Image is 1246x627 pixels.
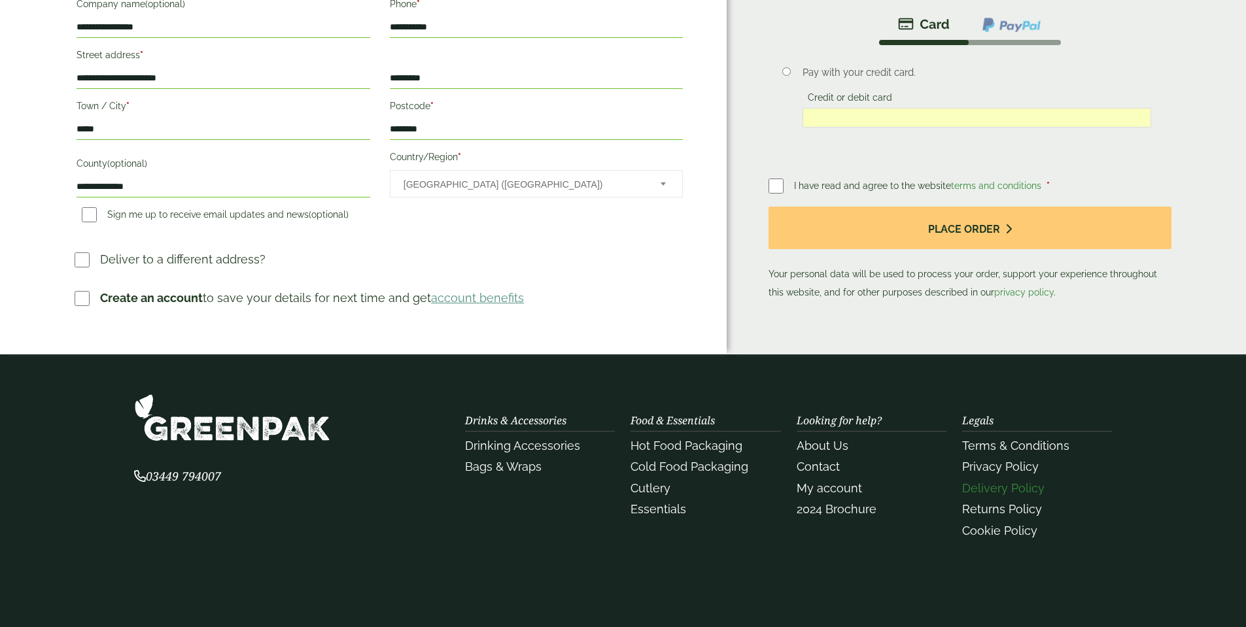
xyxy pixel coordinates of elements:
a: Delivery Policy [962,481,1045,495]
a: My account [797,481,862,495]
span: (optional) [107,158,147,169]
label: Sign me up to receive email updates and news [77,209,354,224]
a: privacy policy [994,287,1054,297]
button: Place order [769,207,1171,249]
abbr: required [140,50,143,60]
label: Credit or debit card [803,92,897,107]
a: Contact [797,460,840,473]
label: County [77,154,370,177]
a: 03449 794007 [134,471,221,483]
span: (optional) [309,209,349,220]
a: About Us [797,439,848,452]
span: Country/Region [390,170,683,197]
a: Returns Policy [962,502,1042,516]
a: Bags & Wraps [465,460,542,473]
a: Cookie Policy [962,524,1037,537]
span: I have read and agree to the website [794,180,1044,191]
a: Hot Food Packaging [631,439,742,452]
span: United Kingdom (UK) [404,171,643,198]
span: 03449 794007 [134,468,221,484]
strong: Create an account [100,291,203,305]
p: Pay with your credit card. [803,65,1151,80]
p: to save your details for next time and get [100,289,524,307]
img: GreenPak Supplies [134,394,330,441]
label: Street address [77,46,370,68]
a: Cutlery [631,481,670,495]
abbr: required [126,101,130,111]
a: Terms & Conditions [962,439,1069,452]
label: Postcode [390,97,683,119]
p: Your personal data will be used to process your order, support your experience throughout this we... [769,207,1171,301]
a: Privacy Policy [962,460,1039,473]
a: 2024 Brochure [797,502,876,516]
img: stripe.png [898,16,950,32]
img: ppcp-gateway.png [981,16,1042,33]
label: Town / City [77,97,370,119]
abbr: required [430,101,434,111]
a: terms and conditions [951,180,1041,191]
input: Sign me up to receive email updates and news(optional) [82,207,97,222]
a: Drinking Accessories [465,439,580,452]
label: Country/Region [390,148,683,170]
abbr: required [458,152,461,162]
abbr: required [1047,180,1050,191]
p: Deliver to a different address? [100,250,266,268]
a: Cold Food Packaging [631,460,748,473]
a: account benefits [431,291,524,305]
a: Essentials [631,502,686,516]
iframe: Secure card payment input frame [806,112,1147,124]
